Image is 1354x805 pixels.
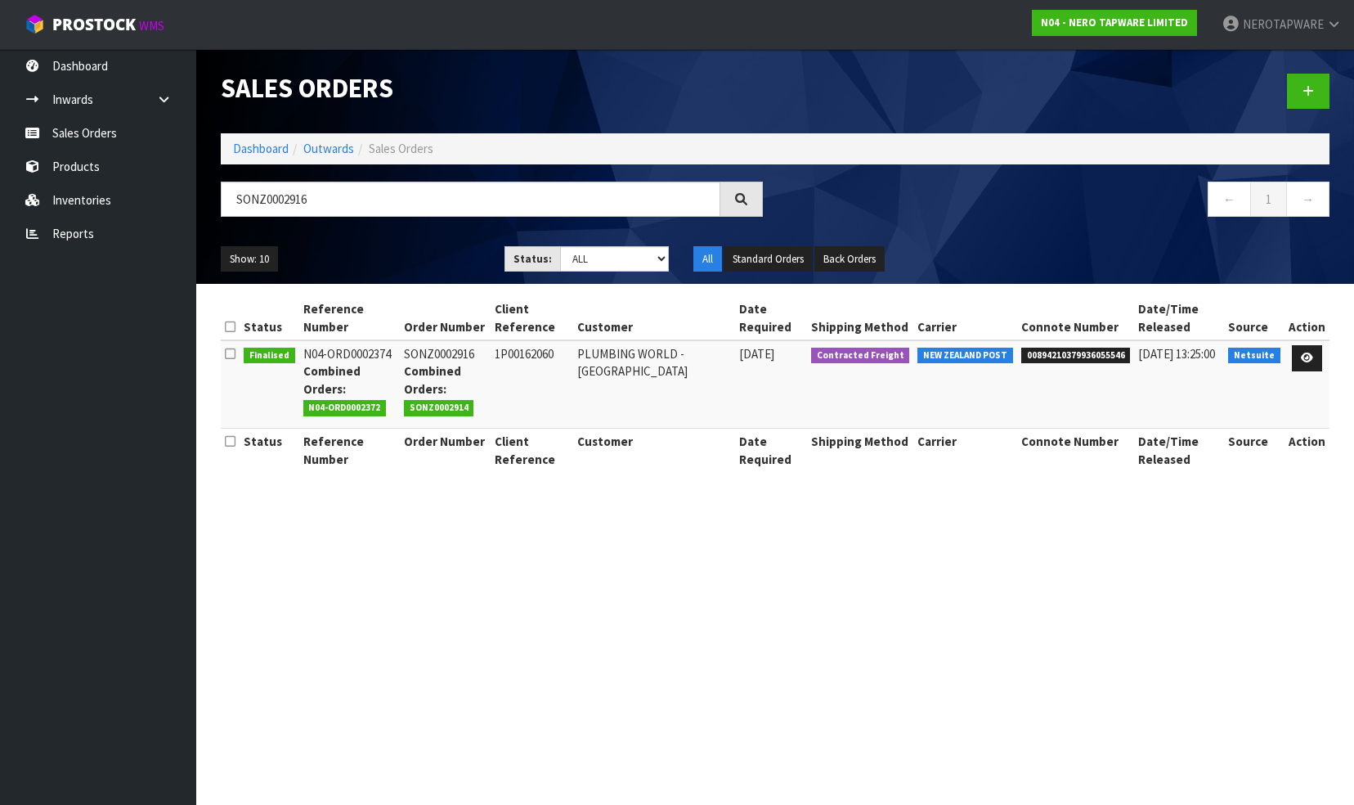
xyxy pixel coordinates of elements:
[1285,296,1329,340] th: Action
[807,429,914,472] th: Shipping Method
[404,363,461,396] strong: Combined Orders:
[303,363,361,396] strong: Combined Orders:
[1017,296,1135,340] th: Connote Number
[491,296,573,340] th: Client Reference
[1017,429,1135,472] th: Connote Number
[573,296,734,340] th: Customer
[913,296,1017,340] th: Carrier
[735,429,807,472] th: Date Required
[299,340,400,429] td: N04-ORD0002374
[1243,16,1324,32] span: NEROTAPWARE
[240,429,299,472] th: Status
[491,340,573,429] td: 1P00162060
[1138,346,1215,362] span: [DATE] 13:25:00
[1041,16,1188,29] strong: N04 - NERO TAPWARE LIMITED
[25,14,45,34] img: cube-alt.png
[573,429,734,472] th: Customer
[240,296,299,340] th: Status
[513,252,552,266] strong: Status:
[299,429,400,472] th: Reference Number
[400,296,491,340] th: Order Number
[400,340,491,429] td: SONZ0002916
[400,429,491,472] th: Order Number
[52,14,136,35] span: ProStock
[491,429,573,472] th: Client Reference
[244,348,295,364] span: Finalised
[221,182,720,217] input: Search sales orders
[739,346,774,362] span: [DATE]
[1134,296,1224,340] th: Date/Time Released
[303,141,354,156] a: Outwards
[811,348,910,364] span: Contracted Freight
[404,400,474,416] span: SONZ0002914
[724,246,813,272] button: Standard Orders
[693,246,722,272] button: All
[1250,182,1287,217] a: 1
[221,246,278,272] button: Show: 10
[139,18,164,34] small: WMS
[221,74,763,103] h1: Sales Orders
[917,348,1013,364] span: NEW ZEALAND POST
[573,340,734,429] td: PLUMBING WORLD - [GEOGRAPHIC_DATA]
[1224,429,1285,472] th: Source
[1224,296,1285,340] th: Source
[814,246,885,272] button: Back Orders
[807,296,914,340] th: Shipping Method
[1021,348,1131,364] span: 00894210379936055546
[1285,429,1329,472] th: Action
[369,141,433,156] span: Sales Orders
[735,296,807,340] th: Date Required
[1208,182,1251,217] a: ←
[233,141,289,156] a: Dashboard
[913,429,1017,472] th: Carrier
[1286,182,1329,217] a: →
[787,182,1329,222] nav: Page navigation
[1134,429,1224,472] th: Date/Time Released
[299,296,400,340] th: Reference Number
[303,400,387,416] span: N04-ORD0002372
[1228,348,1280,364] span: Netsuite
